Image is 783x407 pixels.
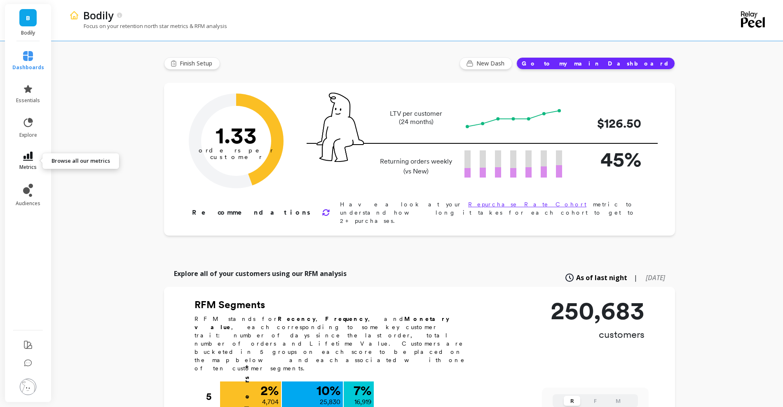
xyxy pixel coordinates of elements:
span: metrics [19,164,37,171]
p: $126.50 [575,114,641,133]
p: RFM stands for , , and , each corresponding to some key customer trait: number of days since the ... [195,315,475,372]
p: 45% [575,144,641,175]
p: customers [551,328,645,341]
p: Bodily [13,30,43,36]
tspan: customer [210,153,263,161]
button: M [610,396,626,406]
p: Explore all of your customers using our RFM analysis [174,269,347,278]
p: Focus on your retention north star metrics & RFM analysis [69,22,227,30]
span: | [634,273,638,283]
button: Finish Setup [164,57,220,70]
p: 25,830 [320,397,340,407]
p: 7 % [354,384,371,397]
button: New Dash [459,57,512,70]
img: pal seatted on line [316,93,364,162]
tspan: orders per [199,147,274,154]
button: R [564,396,580,406]
a: Repurchase Rate Cohort [468,201,586,208]
span: explore [19,132,37,138]
p: 2 % [260,384,279,397]
span: essentials [16,97,40,104]
p: 10 % [316,384,340,397]
span: B [26,13,30,23]
span: Finish Setup [180,59,215,68]
text: 1.33 [216,122,257,149]
span: As of last night [576,273,627,283]
p: Have a look at your metric to understand how long it takes for each cohort to get to 2+ purchases. [340,200,649,225]
h2: RFM Segments [195,298,475,311]
p: Returning orders weekly (vs New) [377,157,455,176]
p: 16,919 [354,397,371,407]
span: New Dash [476,59,507,68]
img: header icon [69,10,79,20]
p: 4,704 [262,397,279,407]
p: 250,683 [551,298,645,323]
b: Frequency [325,316,368,322]
button: F [587,396,603,406]
span: [DATE] [646,273,665,282]
p: Bodily [83,8,113,22]
span: dashboards [12,64,44,71]
p: LTV per customer (24 months) [377,110,455,126]
p: Recommendations [192,208,312,218]
span: audiences [16,200,40,207]
button: Go to my main Dashboard [516,57,675,70]
img: profile picture [20,379,36,395]
b: Recency [278,316,316,322]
